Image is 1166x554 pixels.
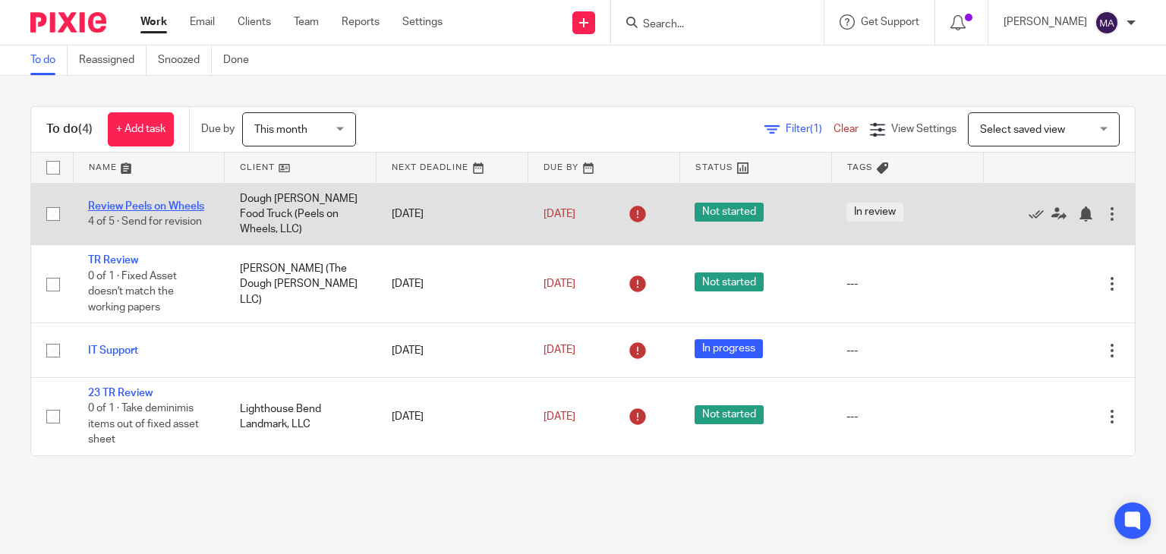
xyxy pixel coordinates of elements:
span: [DATE] [544,279,575,289]
td: [DATE] [377,183,528,245]
a: Settings [402,14,443,30]
td: Dough [PERSON_NAME] Food Truck (Peels on Wheels, LLC) [225,183,377,245]
a: Clear [834,124,859,134]
a: Team [294,14,319,30]
a: Reports [342,14,380,30]
span: Filter [786,124,834,134]
span: Not started [695,405,764,424]
span: Get Support [861,17,919,27]
a: IT Support [88,345,138,356]
span: [DATE] [544,411,575,422]
h1: To do [46,121,93,137]
span: (4) [78,123,93,135]
span: View Settings [891,124,956,134]
a: Mark as done [1029,206,1051,222]
a: Review Peels on Wheels [88,201,204,212]
img: svg%3E [1095,11,1119,35]
td: [PERSON_NAME] (The Dough [PERSON_NAME] LLC) [225,245,377,323]
input: Search [641,18,778,32]
div: --- [846,276,968,291]
div: --- [846,343,968,358]
span: [DATE] [544,345,575,356]
td: [DATE] [377,377,528,455]
span: 0 of 1 · Take deminimis items out of fixed asset sheet [88,403,199,445]
a: Reassigned [79,46,147,75]
span: Not started [695,272,764,291]
a: + Add task [108,112,174,146]
span: (1) [810,124,822,134]
td: [DATE] [377,245,528,323]
span: 4 of 5 · Send for revision [88,216,202,227]
span: Tags [847,163,873,172]
img: Pixie [30,12,106,33]
a: Work [140,14,167,30]
span: Select saved view [980,124,1065,135]
a: Clients [238,14,271,30]
td: [DATE] [377,323,528,377]
a: Email [190,14,215,30]
td: Lighthouse Bend Landmark, LLC [225,377,377,455]
p: Due by [201,121,235,137]
a: Snoozed [158,46,212,75]
p: [PERSON_NAME] [1004,14,1087,30]
a: 23 TR Review [88,388,153,398]
span: In progress [695,339,763,358]
span: In review [846,203,903,222]
span: This month [254,124,307,135]
a: TR Review [88,255,138,266]
div: --- [846,409,968,424]
span: Not started [695,203,764,222]
a: Done [223,46,260,75]
span: [DATE] [544,209,575,219]
a: To do [30,46,68,75]
span: 0 of 1 · Fixed Asset doesn't match the working papers [88,271,177,313]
